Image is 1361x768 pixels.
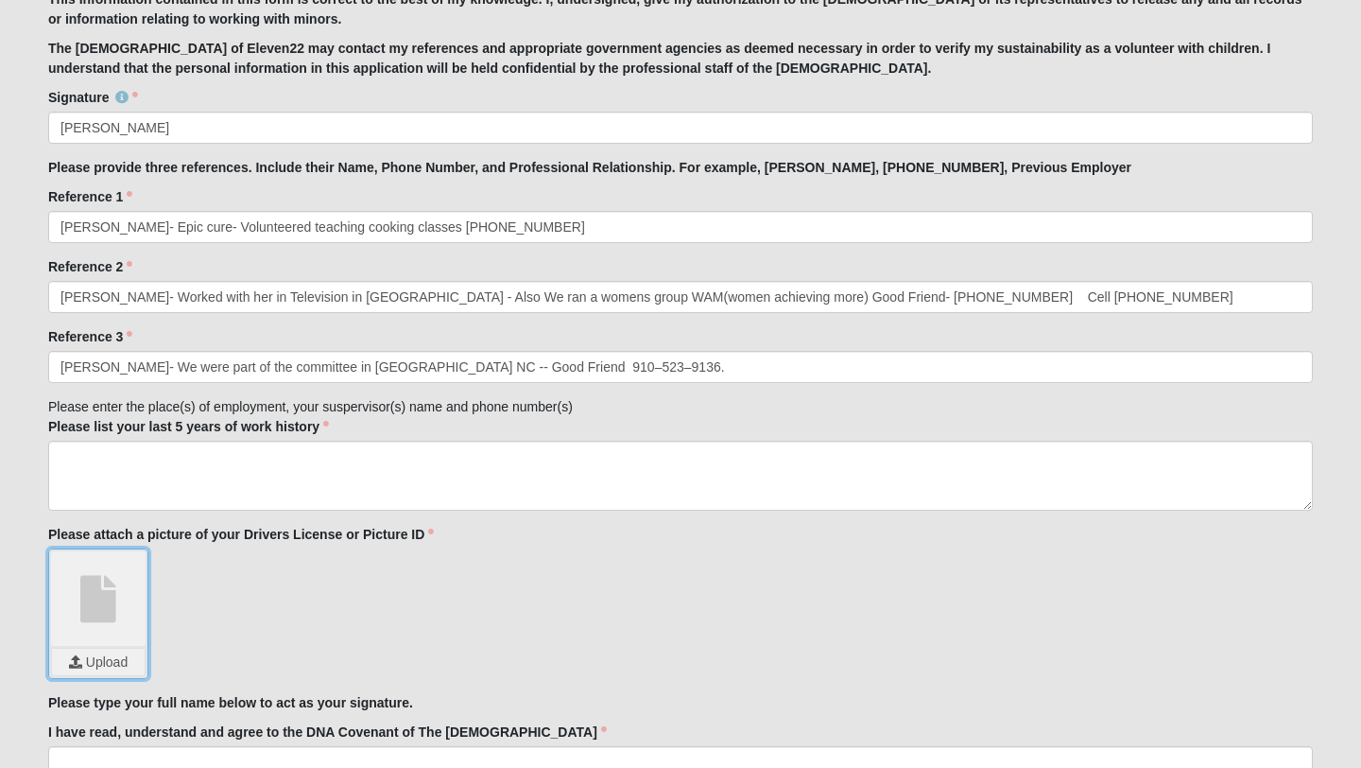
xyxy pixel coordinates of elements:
[48,417,329,436] label: Please list your last 5 years of work history
[48,160,1131,175] strong: Please provide three references. Include their Name, Phone Number, and Professional Relationship....
[48,88,138,107] label: Signature
[48,41,1270,76] strong: The [DEMOGRAPHIC_DATA] of Eleven22 may contact my references and appropriate government agencies ...
[48,327,132,346] label: Reference 3
[48,525,434,544] label: Please attach a picture of your Drivers License or Picture ID
[48,257,132,276] label: Reference 2
[48,695,413,710] strong: Please type your full name below to act as your signature.
[48,187,132,206] label: Reference 1
[48,723,607,742] label: I have read, understand and agree to the DNA Covenant of The [DEMOGRAPHIC_DATA]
